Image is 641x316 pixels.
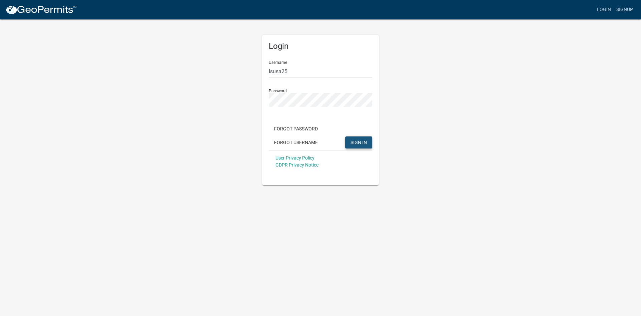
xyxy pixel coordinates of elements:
[594,3,614,16] a: Login
[275,162,318,168] a: GDPR Privacy Notice
[269,41,372,51] h5: Login
[269,123,323,135] button: Forgot Password
[351,139,367,145] span: SIGN IN
[275,155,314,161] a: User Privacy Policy
[345,136,372,148] button: SIGN IN
[614,3,636,16] a: Signup
[269,136,323,148] button: Forgot Username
